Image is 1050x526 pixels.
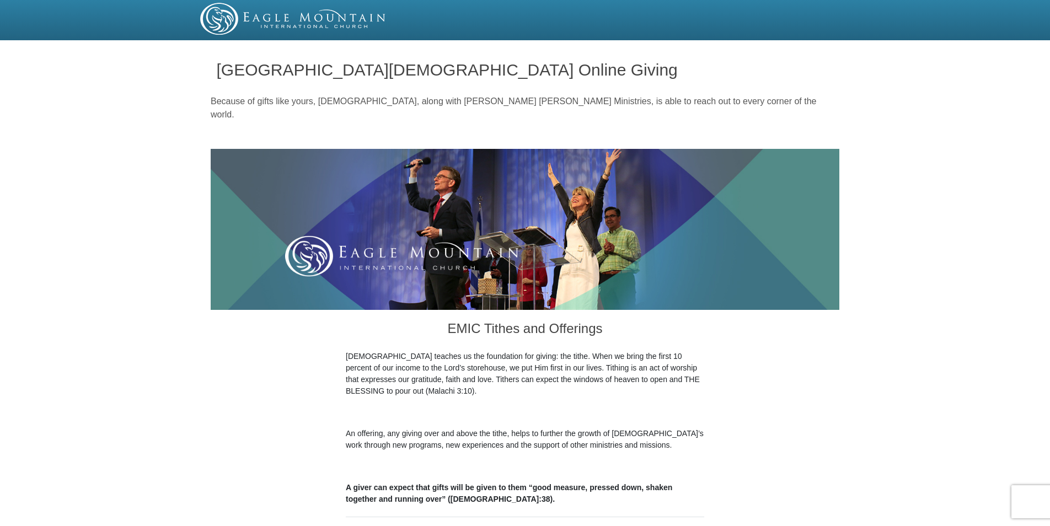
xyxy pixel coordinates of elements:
[211,95,839,121] p: Because of gifts like yours, [DEMOGRAPHIC_DATA], along with [PERSON_NAME] [PERSON_NAME] Ministrie...
[346,310,704,351] h3: EMIC Tithes and Offerings
[346,351,704,397] p: [DEMOGRAPHIC_DATA] teaches us the foundation for giving: the tithe. When we bring the first 10 pe...
[217,61,834,79] h1: [GEOGRAPHIC_DATA][DEMOGRAPHIC_DATA] Online Giving
[346,428,704,451] p: An offering, any giving over and above the tithe, helps to further the growth of [DEMOGRAPHIC_DAT...
[346,483,672,503] b: A giver can expect that gifts will be given to them “good measure, pressed down, shaken together ...
[200,3,387,35] img: EMIC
